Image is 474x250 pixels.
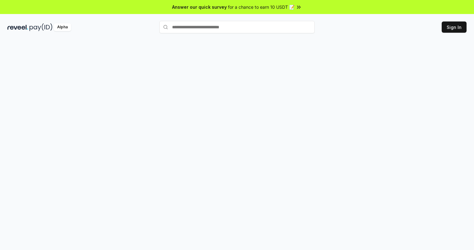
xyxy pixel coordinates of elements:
button: Sign In [442,21,467,33]
img: pay_id [30,23,52,31]
img: reveel_dark [7,23,28,31]
div: Alpha [54,23,71,31]
span: Answer our quick survey [172,4,227,10]
span: for a chance to earn 10 USDT 📝 [228,4,294,10]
